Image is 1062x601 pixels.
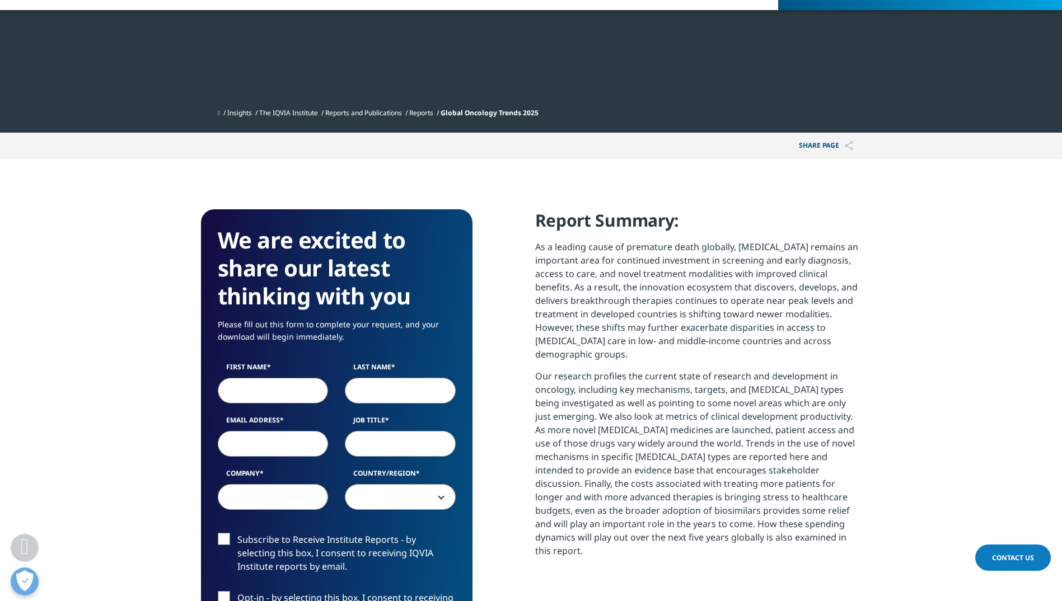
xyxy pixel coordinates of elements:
label: Last Name [345,362,456,378]
h4: Report Summary: [535,209,862,240]
a: Contact Us [975,544,1051,571]
label: Company [218,468,329,484]
label: Subscribe to Receive Institute Reports - by selecting this box, I consent to receiving IQVIA Inst... [218,533,456,579]
label: Email Address [218,415,329,431]
a: The IQVIA Institute [259,108,318,118]
img: Share PAGE [845,141,853,151]
a: Reports and Publications [325,108,402,118]
label: First Name [218,362,329,378]
span: Global Oncology Trends 2025 [441,108,539,118]
button: Share PAGEShare PAGE [790,133,862,159]
span: Contact Us [992,553,1034,562]
p: As a leading cause of premature death globally, [MEDICAL_DATA] remains an important area for cont... [535,240,862,369]
p: Share PAGE [790,133,862,159]
a: Reports [409,108,433,118]
p: Our research profiles the current state of research and development in oncology, including key me... [535,369,862,566]
h3: We are excited to share our latest thinking with you [218,226,456,310]
p: Please fill out this form to complete your request, and your download will begin immediately. [218,318,456,351]
label: Job Title [345,415,456,431]
a: Insights [227,108,252,118]
label: Country/Region [345,468,456,484]
button: Открыть настройки [11,567,39,595]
